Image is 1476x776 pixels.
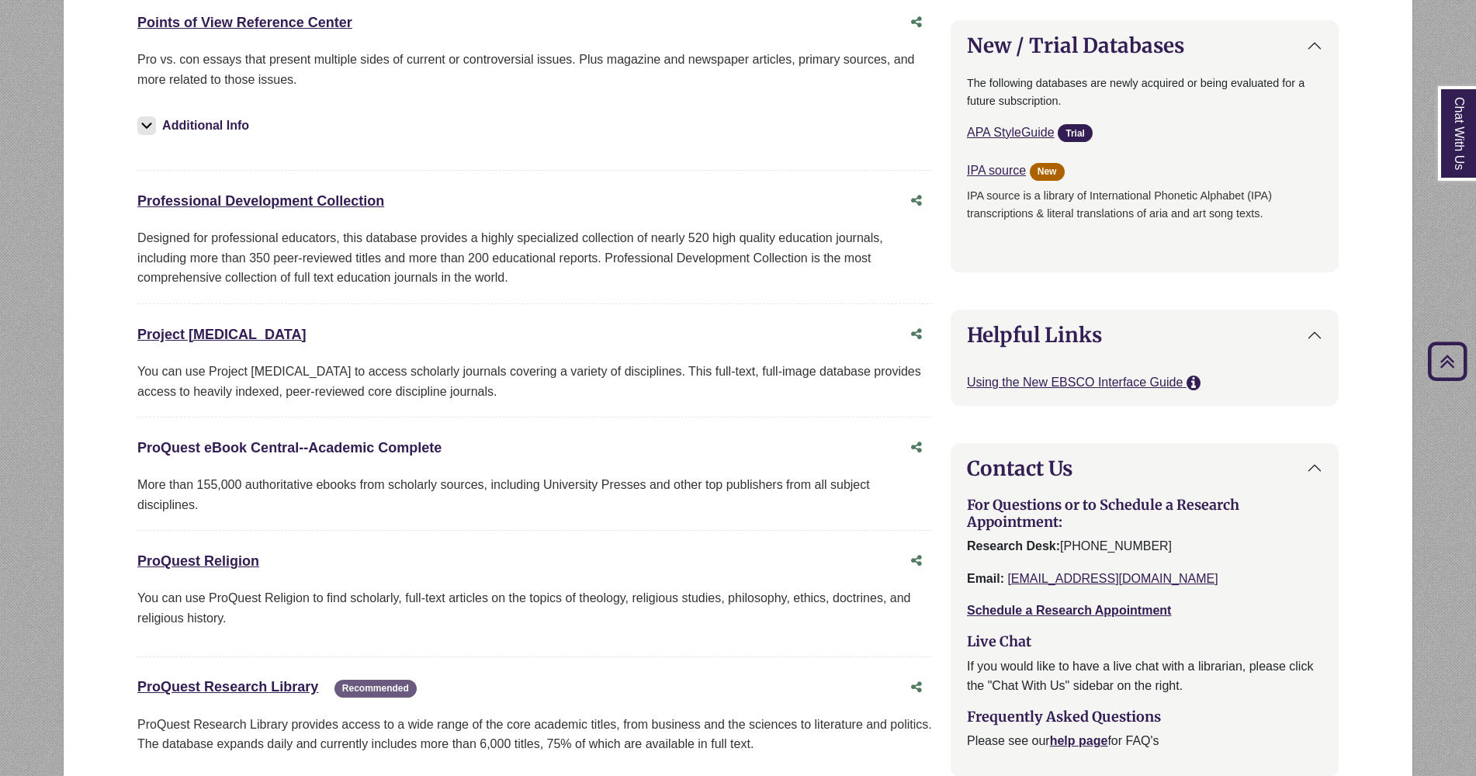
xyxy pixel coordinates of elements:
p: You can use ProQuest Religion to find scholarly, full-text articles on the topics of theology, re... [137,588,932,628]
strong: Email: [967,572,1004,585]
button: Share this database [901,320,932,349]
button: Share this database [901,8,932,37]
button: Share this database [901,673,932,702]
div: Designed for professional educators, this database provides a highly specialized collection of ne... [137,228,932,288]
p: [PHONE_NUMBER] [967,536,1322,556]
button: Contact Us [951,444,1338,493]
a: Points of View Reference Center [137,15,352,30]
a: Project [MEDICAL_DATA] [137,327,306,342]
div: More than 155,000 authoritative ebooks from scholarly sources, including University Presses and o... [137,475,932,514]
a: Professional Development Collection [137,193,384,209]
a: IPA source [967,164,1026,177]
button: Share this database [901,433,932,462]
a: ProQuest Research Library [137,679,318,695]
a: Using the New EBSCO Interface Guide [967,376,1187,389]
a: [EMAIL_ADDRESS][DOMAIN_NAME] [1007,572,1218,585]
span: Trial [1058,124,1093,142]
a: help page [1050,734,1108,747]
a: Schedule a Research Appointment [967,604,1171,617]
span: Recommended [334,680,417,698]
strong: Research Desk: [967,539,1060,553]
p: Please see our for FAQ's [967,731,1322,751]
p: If you would like to have a live chat with a librarian, please click the "Chat With Us" sidebar o... [967,656,1322,696]
button: Helpful Links [951,310,1338,359]
h3: For Questions or to Schedule a Research Appointment: [967,497,1322,530]
p: ProQuest Research Library provides access to a wide range of the core academic titles, from busin... [137,715,932,754]
span: New [1030,163,1065,181]
a: ProQuest eBook Central--Academic Complete [137,440,442,456]
a: APA StyleGuide [967,126,1055,139]
button: Share this database [901,546,932,576]
button: Additional Info [137,115,254,137]
p: IPA source is a library of International Phonetic Alphabet (IPA) transcriptions & literal transla... [967,187,1322,241]
h3: Frequently Asked Questions [967,708,1322,726]
button: New / Trial Databases [951,21,1338,70]
a: Back to Top [1422,351,1472,372]
button: Share this database [901,186,932,216]
a: ProQuest Religion [137,553,259,569]
p: The following databases are newly acquired or being evaluated for a future subscription. [967,74,1322,110]
h3: Live Chat [967,633,1322,650]
p: Pro vs. con essays that present multiple sides of current or controversial issues. Plus magazine ... [137,50,932,89]
div: You can use Project [MEDICAL_DATA] to access scholarly journals covering a variety of disciplines... [137,362,932,401]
